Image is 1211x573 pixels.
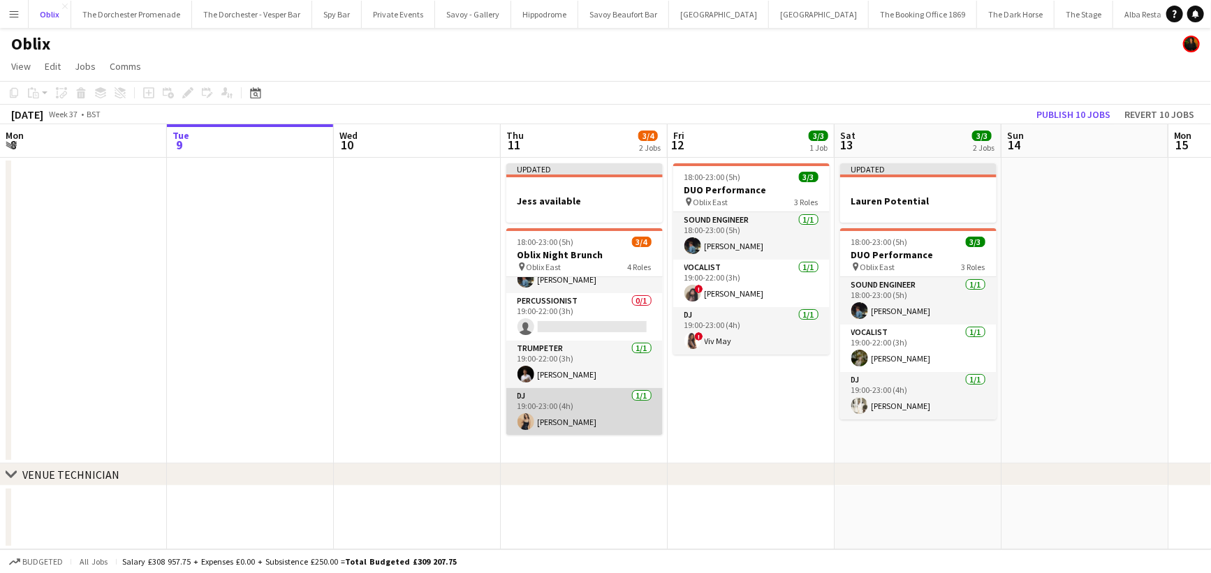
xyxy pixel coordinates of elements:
[673,184,830,196] h3: DUO Performance
[362,1,435,28] button: Private Events
[87,109,101,119] div: BST
[506,228,663,435] app-job-card: 18:00-23:00 (5h)3/4Oblix Night Brunch Oblix East4 RolesSound Engineer1/118:00-23:00 (5h)[PERSON_N...
[840,325,997,372] app-card-role: Vocalist1/119:00-22:00 (3h)[PERSON_NAME]
[6,57,36,75] a: View
[110,60,141,73] span: Comms
[977,1,1055,28] button: The Dark Horse
[638,131,658,141] span: 3/4
[840,163,997,174] div: Updated
[29,1,71,28] button: Oblix
[511,1,578,28] button: Hippodrome
[838,137,856,153] span: 13
[506,388,663,436] app-card-role: DJ1/119:00-23:00 (4h)[PERSON_NAME]
[671,137,684,153] span: 12
[769,1,869,28] button: [GEOGRAPHIC_DATA]
[693,197,728,207] span: Oblix East
[578,1,669,28] button: Savoy Beaufort Bar
[192,1,312,28] button: The Dorchester - Vesper Bar
[1172,137,1192,153] span: 15
[11,107,43,121] div: [DATE]
[860,262,895,272] span: Oblix East
[966,237,985,247] span: 3/3
[506,163,663,223] app-job-card: UpdatedJess available
[840,129,856,142] span: Sat
[1005,137,1024,153] span: 14
[684,172,741,182] span: 18:00-23:00 (5h)
[506,293,663,341] app-card-role: Percussionist0/119:00-22:00 (3h)
[695,332,703,341] span: !
[122,556,457,567] div: Salary £308 957.75 + Expenses £0.00 + Subsistence £250.00 =
[173,129,189,142] span: Tue
[673,163,830,355] app-job-card: 18:00-23:00 (5h)3/3DUO Performance Oblix East3 RolesSound Engineer1/118:00-23:00 (5h)[PERSON_NAME...
[506,163,663,174] div: Updated
[1113,1,1194,28] button: Alba Restaurant
[506,341,663,388] app-card-role: Trumpeter1/119:00-22:00 (3h)[PERSON_NAME]
[840,372,997,419] app-card-role: DJ1/119:00-23:00 (4h)[PERSON_NAME]
[809,131,828,141] span: 3/3
[312,1,362,28] button: Spy Bar
[170,137,189,153] span: 9
[632,237,652,247] span: 3/4
[506,248,663,261] h3: Oblix Night Brunch
[1174,129,1192,142] span: Mon
[504,137,524,153] span: 11
[1183,36,1200,52] app-user-avatar: Celine Amara
[799,172,819,182] span: 3/3
[3,137,24,153] span: 8
[435,1,511,28] button: Savoy - Gallery
[795,197,819,207] span: 3 Roles
[77,556,110,567] span: All jobs
[1055,1,1113,28] button: The Stage
[7,554,65,570] button: Budgeted
[673,307,830,355] app-card-role: DJ1/119:00-23:00 (4h)!Viv May
[869,1,977,28] button: The Booking Office 1869
[11,34,50,54] h1: Oblix
[506,195,663,207] h3: Jess available
[1119,105,1200,124] button: Revert 10 jobs
[1007,129,1024,142] span: Sun
[673,129,684,142] span: Fri
[972,131,992,141] span: 3/3
[639,142,661,153] div: 2 Jobs
[46,109,81,119] span: Week 37
[71,1,192,28] button: The Dorchester Promenade
[22,557,63,567] span: Budgeted
[809,142,828,153] div: 1 Job
[695,285,703,293] span: !
[840,277,997,325] app-card-role: Sound Engineer1/118:00-23:00 (5h)[PERSON_NAME]
[851,237,908,247] span: 18:00-23:00 (5h)
[673,260,830,307] app-card-role: Vocalist1/119:00-22:00 (3h)![PERSON_NAME]
[1031,105,1116,124] button: Publish 10 jobs
[673,212,830,260] app-card-role: Sound Engineer1/118:00-23:00 (5h)[PERSON_NAME]
[962,262,985,272] span: 3 Roles
[11,60,31,73] span: View
[628,262,652,272] span: 4 Roles
[104,57,147,75] a: Comms
[39,57,66,75] a: Edit
[518,237,574,247] span: 18:00-23:00 (5h)
[527,262,562,272] span: Oblix East
[69,57,101,75] a: Jobs
[45,60,61,73] span: Edit
[22,468,119,482] div: VENUE TECHNICIAN
[840,248,997,261] h3: DUO Performance
[6,129,24,142] span: Mon
[840,163,997,223] app-job-card: UpdatedLauren Potential
[840,195,997,207] h3: Lauren Potential
[337,137,358,153] span: 10
[506,129,524,142] span: Thu
[973,142,995,153] div: 2 Jobs
[669,1,769,28] button: [GEOGRAPHIC_DATA]
[339,129,358,142] span: Wed
[345,556,457,567] span: Total Budgeted £309 207.75
[75,60,96,73] span: Jobs
[840,228,997,419] app-job-card: 18:00-23:00 (5h)3/3DUO Performance Oblix East3 RolesSound Engineer1/118:00-23:00 (5h)[PERSON_NAME...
